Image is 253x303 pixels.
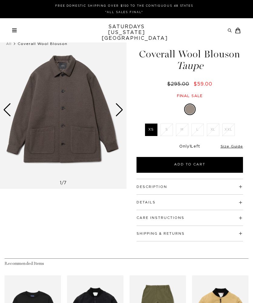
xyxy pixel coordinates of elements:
[167,82,192,87] del: $295.00
[5,261,248,266] h4: Recommended Items
[3,103,11,117] div: Previous slide
[15,10,234,15] p: *ALL SALES FINAL*
[235,28,236,33] a: 0
[137,216,184,220] button: Care Instructions
[221,145,243,148] a: Size Guide
[194,82,212,87] span: $59.00
[60,181,62,185] span: 1
[137,201,156,204] button: Details
[190,145,191,148] span: 1
[6,42,12,46] a: All
[145,124,157,136] label: XS
[126,94,253,99] div: Final sale
[137,185,167,189] button: Description
[18,42,67,46] span: Coverall Wool Blouson
[102,24,152,41] a: SATURDAYS[US_STATE][GEOGRAPHIC_DATA]
[115,103,123,117] div: Next slide
[15,4,234,8] p: FREE DOMESTIC SHIPPING OVER $150 TO THE CONTIGUOUS 48 STATES
[137,157,243,173] button: Add to Cart
[137,232,185,235] button: Shipping & Returns
[126,49,253,71] h1: Coverall Wool Blouson
[137,144,243,149] div: Only Left
[64,181,67,185] span: 7
[126,61,253,71] span: Taupe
